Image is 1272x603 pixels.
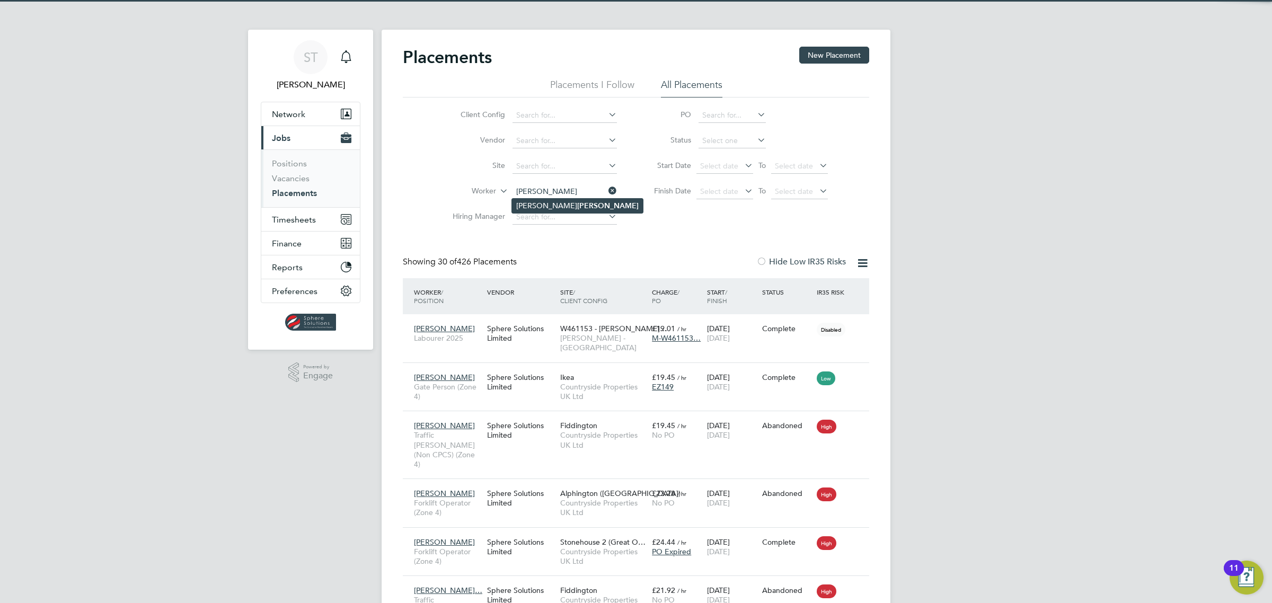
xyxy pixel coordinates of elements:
div: Jobs [261,149,360,207]
div: Abandoned [762,586,812,595]
span: [PERSON_NAME] [414,324,475,333]
button: Preferences [261,279,360,303]
li: Placements I Follow [550,78,634,97]
a: [PERSON_NAME]Forklift Operator (Zone 4)Sphere Solutions LimitedStonehouse 2 (Great O…Countryside ... [411,531,869,540]
a: [PERSON_NAME]Forklift Operator (Zone 4)Sphere Solutions LimitedAlphington ([GEOGRAPHIC_DATA])Coun... [411,483,869,492]
div: Sphere Solutions Limited [484,532,558,562]
span: / hr [677,325,686,333]
input: Search for... [513,184,617,199]
div: IR35 Risk [814,282,851,301]
span: / hr [677,490,686,498]
span: Jobs [272,133,290,143]
a: [PERSON_NAME]Gate Person (Zone 4)Sphere Solutions LimitedIkeaCountryside Properties UK Ltd£19.45 ... [411,367,869,376]
span: Preferences [272,286,317,296]
span: EZ149 [652,382,674,392]
div: Complete [762,324,812,333]
span: Selin Thomas [261,78,360,91]
span: [PERSON_NAME] [414,421,475,430]
span: Traffic [PERSON_NAME] (Non CPCS) (Zone 4) [414,430,482,469]
span: Forklift Operator (Zone 4) [414,547,482,566]
span: / Client Config [560,288,607,305]
b: [PERSON_NAME] [577,201,639,210]
span: Select date [700,161,738,171]
div: [DATE] [704,318,759,348]
span: £24.44 [652,537,675,547]
span: Countryside Properties UK Ltd [560,498,647,517]
button: New Placement [799,47,869,64]
span: PO Expired [652,547,691,556]
span: [PERSON_NAME] - [GEOGRAPHIC_DATA] [560,333,647,352]
span: £19.45 [652,421,675,430]
span: / hr [677,538,686,546]
div: Sphere Solutions Limited [484,483,558,513]
span: Select date [700,187,738,196]
label: Start Date [643,161,691,170]
span: 30 of [438,256,457,267]
span: Countryside Properties UK Ltd [560,547,647,566]
span: Timesheets [272,215,316,225]
span: / Finish [707,288,727,305]
span: [DATE] [707,547,730,556]
span: ST [304,50,318,64]
div: Complete [762,373,812,382]
span: Labourer 2025 [414,333,482,343]
span: Network [272,109,305,119]
label: Finish Date [643,186,691,196]
div: Charge [649,282,704,310]
input: Search for... [513,134,617,148]
input: Search for... [513,108,617,123]
span: Select date [775,187,813,196]
div: [DATE] [704,532,759,562]
span: / hr [677,587,686,595]
label: Client Config [444,110,505,119]
a: [PERSON_NAME]Traffic [PERSON_NAME] (Non CPCS) (Zone 4)Sphere Solutions LimitedFiddingtonCountrysi... [411,415,869,424]
a: Go to home page [261,314,360,331]
span: Disabled [817,323,845,336]
span: Ikea [560,373,574,382]
div: Status [759,282,815,301]
span: / Position [414,288,444,305]
span: [DATE] [707,333,730,343]
div: [DATE] [704,415,759,445]
span: £23.28 [652,489,675,498]
img: spheresolutions-logo-retina.png [285,314,337,331]
span: High [817,536,836,550]
input: Search for... [513,210,617,225]
label: PO [643,110,691,119]
span: / PO [652,288,679,305]
input: Select one [699,134,766,148]
span: Alphington ([GEOGRAPHIC_DATA]) [560,489,681,498]
button: Finance [261,232,360,255]
button: Jobs [261,126,360,149]
span: Reports [272,262,303,272]
span: Select date [775,161,813,171]
a: Placements [272,188,317,198]
span: W461153 - [PERSON_NAME]… [560,324,667,333]
div: [DATE] [704,483,759,513]
span: £21.92 [652,586,675,595]
span: No PO [652,430,675,440]
span: 426 Placements [438,256,517,267]
li: [PERSON_NAME] [512,199,643,213]
span: Stonehouse 2 (Great O… [560,537,646,547]
input: Search for... [699,108,766,123]
div: Abandoned [762,489,812,498]
div: [DATE] [704,367,759,397]
button: Timesheets [261,208,360,231]
span: Engage [303,371,333,380]
span: Powered by [303,362,333,371]
span: Gate Person (Zone 4) [414,382,482,401]
a: [PERSON_NAME]Labourer 2025Sphere Solutions LimitedW461153 - [PERSON_NAME]…[PERSON_NAME] - [GEOGRA... [411,318,869,327]
div: Sphere Solutions Limited [484,367,558,397]
span: High [817,584,836,598]
span: High [817,487,836,501]
span: / hr [677,422,686,430]
a: Vacancies [272,173,310,183]
span: £19.01 [652,324,675,333]
div: Showing [403,256,519,268]
a: [PERSON_NAME]…Traffic [PERSON_NAME] (Non CPCS) (Zone 4)Sphere Solutions LimitedFiddingtonCountrys... [411,580,869,589]
span: / hr [677,374,686,382]
span: [PERSON_NAME] [414,537,475,547]
span: Finance [272,238,302,249]
div: Sphere Solutions Limited [484,415,558,445]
